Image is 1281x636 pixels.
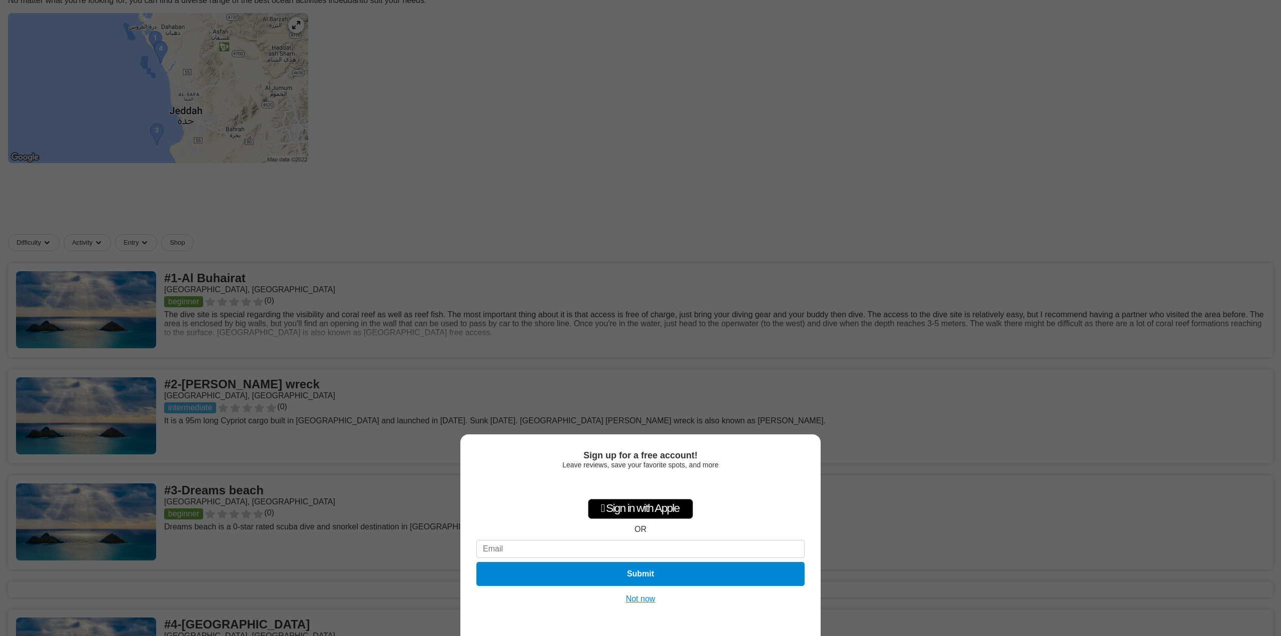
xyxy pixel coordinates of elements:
[623,594,659,604] button: Not now
[583,474,698,496] iframe: Schaltfläche „Über Google anmelden“
[476,461,805,469] div: Leave reviews, save your favorite spots, and more
[588,499,693,519] div: Sign in with Apple
[476,540,805,558] input: Email
[476,450,805,461] div: Sign up for a free account!
[476,562,805,586] button: Submit
[634,525,647,534] div: OR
